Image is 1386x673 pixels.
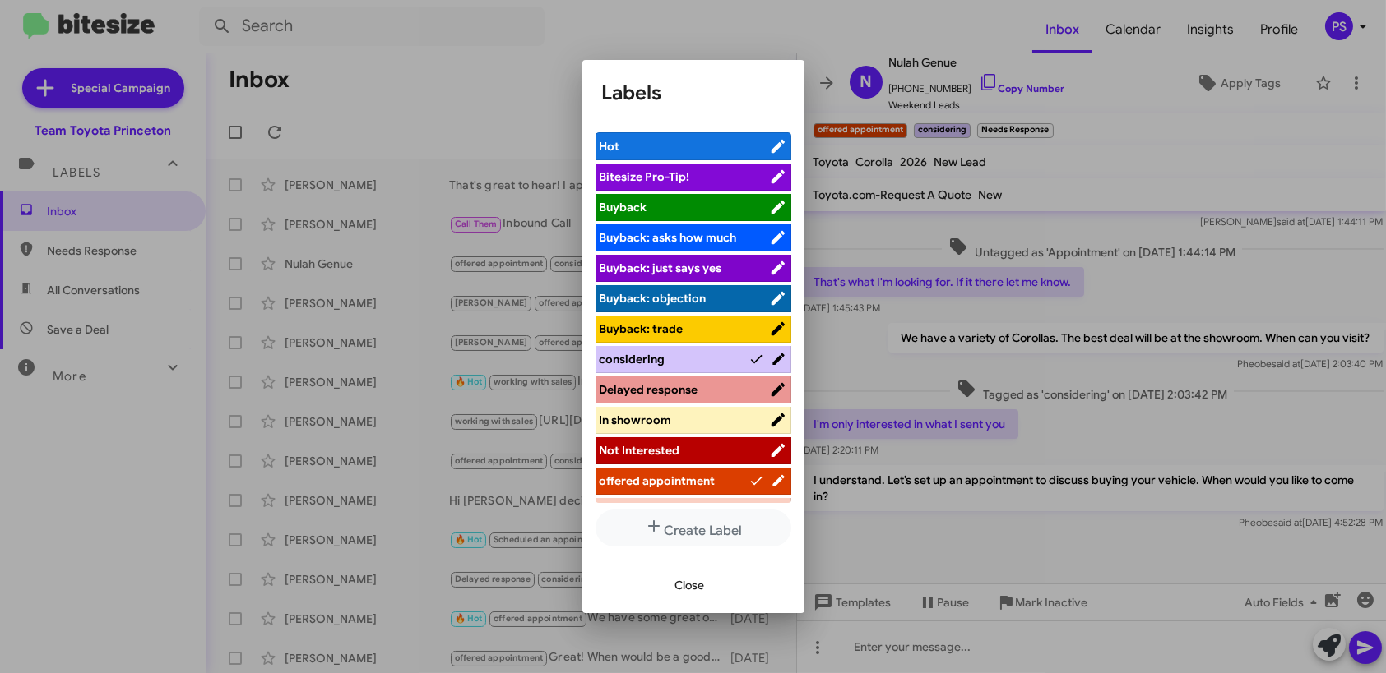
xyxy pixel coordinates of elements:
[600,382,698,397] span: Delayed response
[675,570,705,600] span: Close
[600,443,680,458] span: Not Interested
[600,260,722,275] span: Buyback: just says yes
[662,570,718,600] button: Close
[600,139,620,154] span: Hot
[600,200,647,214] span: Buyback
[596,509,791,546] button: Create Label
[600,413,672,427] span: In showroom
[600,473,716,488] span: offered appointment
[600,169,690,184] span: Bitesize Pro-Tip!
[602,80,785,106] h1: Labels
[600,291,707,306] span: Buyback: objection
[600,352,665,366] span: considering
[600,230,737,245] span: Buyback: asks how much
[600,321,684,336] span: Buyback: trade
